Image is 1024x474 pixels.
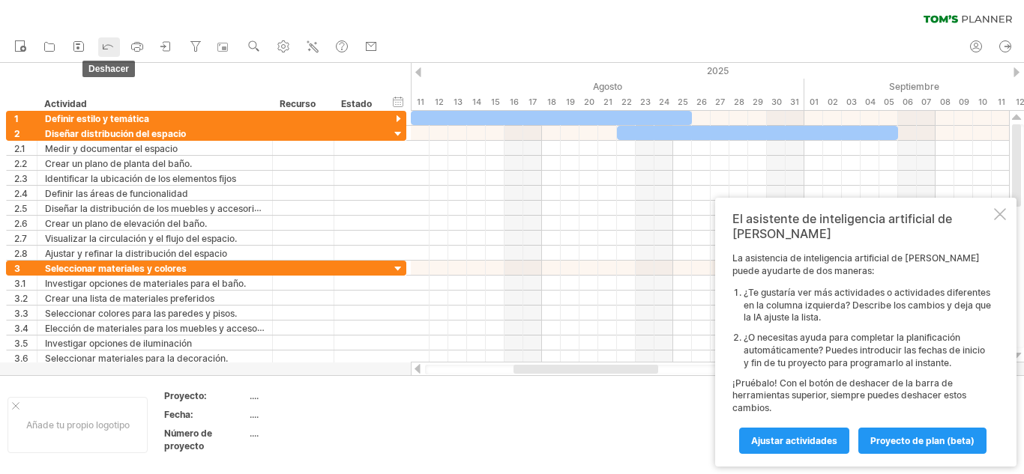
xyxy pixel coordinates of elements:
[454,97,463,107] font: 13
[14,263,20,274] font: 3
[45,263,187,274] font: Seleccionar materiales y colores
[528,97,537,107] font: 17
[744,332,985,368] font: ¿O necesitas ayuda para completar la planificación automáticamente? Puedes introducir las fechas ...
[828,97,838,107] font: 02
[467,94,486,110] div: Jueves, 14 de agosto de 2025
[884,97,894,107] font: 05
[448,94,467,110] div: Miércoles, 13 de agosto de 2025
[14,278,26,289] font: 3.1
[14,203,27,214] font: 2.5
[250,428,259,439] font: ....
[711,94,729,110] div: Miércoles, 27 de agosto de 2025
[561,94,579,110] div: Martes, 19 de agosto de 2025
[636,94,654,110] div: Sábado, 23 de agosto de 2025
[598,94,617,110] div: Jueves, 21 de agosto de 2025
[823,94,842,110] div: Martes, 2 de septiembre de 2025
[417,97,424,107] font: 11
[45,202,266,214] font: Diseñar la distribución de los muebles y accesorios.
[858,428,987,454] a: proyecto de plan (beta)
[936,94,954,110] div: Lunes, 8 de septiembre de 2025
[732,377,966,414] font: ¡Pruébalo! Con el botón de deshacer de la barra de herramientas superior, siempre puedes deshacer...
[250,409,259,420] font: ....
[505,94,523,110] div: Sábado, 16 de agosto de 2025
[45,128,186,139] font: Diseñar distribución del espacio
[579,94,598,110] div: Miércoles, 20 de agosto de 2025
[14,158,27,169] font: 2.2
[898,94,917,110] div: Sábado, 6 de septiembre de 2025
[523,94,542,110] div: Domingo, 17 de agosto de 2025
[566,97,575,107] font: 19
[739,428,849,454] a: Ajustar actividades
[547,97,556,107] font: 18
[341,98,372,109] font: Estado
[14,248,28,259] font: 2.8
[584,97,594,107] font: 20
[88,64,129,74] font: deshacer
[954,94,973,110] div: Martes, 9 de septiembre de 2025
[45,158,192,169] font: Crear un plano de planta del baño.
[250,390,259,401] font: ....
[810,97,819,107] font: 01
[715,97,725,107] font: 27
[751,435,837,446] font: Ajustar actividades
[44,98,87,109] font: Actividad
[861,94,879,110] div: Jueves, 4 de septiembre de 2025
[940,97,951,107] font: 08
[411,94,430,110] div: Lunes, 11 de agosto de 2025
[45,248,227,259] font: Ajustar y refinar la distribución del espacio
[14,128,20,139] font: 2
[164,409,193,420] font: Fecha:
[45,353,228,364] font: Seleccionar materiales para la decoración.
[879,94,898,110] div: Viernes, 5 de septiembre de 2025
[678,97,688,107] font: 25
[903,97,913,107] font: 06
[842,94,861,110] div: Miércoles, 3 de septiembre de 2025
[732,211,952,241] font: El asistente de inteligencia artificial de [PERSON_NAME]
[654,94,673,110] div: Domingo, 24 de agosto de 2025
[673,94,692,110] div: Lunes, 25 de agosto de 2025
[45,278,246,289] font: Investigar opciones de materiales para el baño.
[430,94,448,110] div: Martes, 12 de agosto de 2025
[978,97,987,107] font: 10
[846,97,857,107] font: 03
[14,308,28,319] font: 3.3
[786,94,804,110] div: Domingo, 31 de agosto de 2025
[889,81,939,92] font: Septiembre
[26,419,130,431] font: Añade tu propio logotipo
[14,233,27,244] font: 2.7
[510,97,519,107] font: 16
[959,97,969,107] font: 09
[45,188,188,199] font: Definir las áreas de funcionalidad
[621,97,632,107] font: 22
[729,94,748,110] div: Jueves, 28 de agosto de 2025
[771,97,782,107] font: 30
[491,97,500,107] font: 15
[14,188,28,199] font: 2.4
[45,322,275,334] font: Elección de materiales para los muebles y accesorios.
[870,435,975,446] font: proyecto de plan (beta)
[748,94,767,110] div: Viernes, 29 de agosto de 2025
[804,94,823,110] div: Lunes, 1 de septiembre de 2025
[45,173,236,184] font: Identificar la ubicación de los elementos fijos
[998,97,1005,107] font: 11
[45,218,207,229] font: Crear un plano de elevación del baño.
[45,143,178,154] font: Medir y documentar el espacio
[472,97,481,107] font: 14
[164,428,212,452] font: Número de proyecto
[734,97,744,107] font: 28
[973,94,992,110] div: Miércoles, 10 de septiembre de 2025
[14,173,28,184] font: 2.3
[45,113,149,124] font: Definir estilo y temática
[732,252,980,276] font: La asistencia de inteligencia artificial de [PERSON_NAME] puede ayudarte de dos maneras:
[707,65,729,76] font: 2025
[659,97,669,107] font: 24
[744,287,991,323] font: ¿Te gustaría ver más actividades o actividades diferentes en la columna izquierda? Describe los c...
[542,94,561,110] div: Lunes, 18 de agosto de 2025
[865,97,876,107] font: 04
[14,338,28,349] font: 3.5
[14,143,25,154] font: 2.1
[280,98,316,109] font: Recurso
[640,97,651,107] font: 23
[435,97,444,107] font: 12
[98,37,120,57] a: deshacer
